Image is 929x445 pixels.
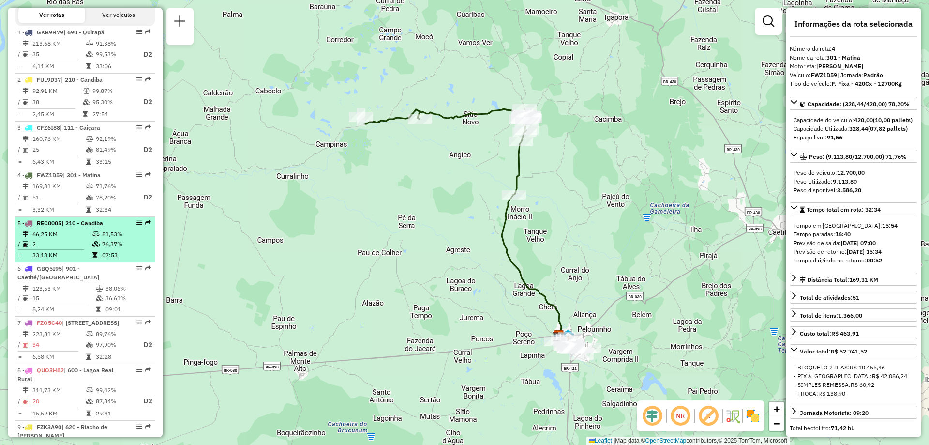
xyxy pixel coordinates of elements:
[95,352,134,362] td: 32:28
[807,206,881,213] span: Tempo total em rota: 32:34
[790,45,917,53] div: Número da rota:
[86,195,93,200] i: % de utilização da cubagem
[135,339,152,351] p: D2
[769,402,784,416] a: Zoom in
[61,76,103,83] span: | 210 - Candiba
[790,344,917,357] a: Valor total:R$ 52.741,52
[17,144,22,156] td: /
[92,86,133,96] td: 99,87%
[37,124,60,131] span: CFZ6I88
[95,61,134,71] td: 33:06
[837,169,865,176] strong: 12.700,00
[826,54,860,61] strong: 301 - Matina
[794,247,914,256] div: Previsão de retorno:
[560,343,584,353] div: Atividade não roteirizada - MERCEARIA FERNANDA 2
[37,367,64,374] span: QUO3H82
[95,157,134,167] td: 33:15
[790,112,917,146] div: Capacidade: (328,44/420,00) 78,20%
[794,363,914,372] div: - BLOQUETO 2 DIAS:
[102,230,150,239] td: 81,53%
[32,96,82,108] td: 38
[32,352,86,362] td: 6,58 KM
[32,305,95,314] td: 8,24 KM
[136,77,142,82] em: Opções
[556,341,581,351] div: Atividade não roteirizada - ROSANA BOA SORTE
[831,424,854,431] strong: 71,42 hL
[102,239,150,249] td: 76,37%
[32,134,86,144] td: 160,76 KM
[745,408,761,424] img: Exibir/Ocultar setores
[17,76,103,83] span: 2 -
[23,184,29,189] i: Distância Total
[83,111,88,117] i: Tempo total em rota
[800,329,859,338] div: Custo total:
[854,116,873,123] strong: 420,00
[23,241,29,247] i: Total de Atividades
[641,404,664,428] span: Ocultar deslocamento
[790,165,917,199] div: Peso: (9.113,80/12.700,00) 71,76%
[17,48,22,61] td: /
[697,404,720,428] span: Exibir rótulo
[614,437,615,444] span: |
[794,169,865,176] span: Peso do veículo:
[83,99,90,105] i: % de utilização da cubagem
[790,308,917,322] a: Total de itens:1.366,00
[18,7,85,23] button: Ver rotas
[794,133,914,142] div: Espaço livre:
[794,389,914,398] div: - TROCA:
[872,372,907,380] span: R$ 42.086,24
[105,293,151,303] td: 36,61%
[794,116,914,124] div: Capacidade do veículo:
[37,171,63,179] span: FWZ1D59
[32,86,82,96] td: 92,91 KM
[17,367,114,383] span: 8 -
[23,387,29,393] i: Distância Total
[145,29,151,35] em: Rota exportada
[92,109,133,119] td: 27:54
[553,330,565,342] img: CDD Guanambi
[86,207,91,213] i: Tempo total em rota
[23,195,29,200] i: Total de Atividades
[873,116,913,123] strong: (10,00 pallets)
[105,305,151,314] td: 09:01
[23,51,29,57] i: Total de Atividades
[136,172,142,178] em: Opções
[145,265,151,271] em: Rota exportada
[136,367,142,373] em: Opções
[95,395,134,407] td: 87,84%
[800,347,867,356] div: Valor total:
[790,202,917,215] a: Tempo total em rota: 32:34
[794,124,914,133] div: Capacidade Utilizada:
[569,351,594,360] div: Atividade não roteirizada - IMPERIO DISTRIBUIDORA DE BEBIDAS LTDA
[32,109,82,119] td: 2,45 KM
[63,29,105,36] span: | 690 - Quirapá
[882,222,898,229] strong: 15:54
[790,19,917,29] h4: Informações da rota selecionada
[37,423,61,430] span: FZK3A90
[558,332,583,342] div: Atividade não roteirizada - JOSE INACIO DA SILVA
[837,71,883,78] span: | Jornada:
[800,294,859,301] span: Total de atividades:
[794,381,914,389] div: - SIMPLES REMESSA:
[17,409,22,418] td: =
[800,311,862,320] div: Total de itens:
[95,144,134,156] td: 81,49%
[867,257,882,264] strong: 00:52
[790,150,917,163] a: Peso: (9.113,80/12.700,00) 71,76%
[95,182,134,191] td: 71,76%
[774,417,780,430] span: −
[17,61,22,71] td: =
[102,250,150,260] td: 07:53
[32,48,86,61] td: 35
[136,320,142,325] em: Opções
[790,291,917,304] a: Total de atividades:51
[17,239,22,249] td: /
[800,409,869,417] div: Jornada Motorista: 09:20
[725,408,740,424] img: Fluxo de ruas
[818,390,845,397] span: R$ 138,90
[586,437,790,445] div: Map data © contributors,© 2025 TomTom, Microsoft
[769,416,784,431] a: Zoom out
[86,63,91,69] i: Tempo total em rota
[557,342,582,352] div: Atividade não roteirizada - HILMA DA SILVA MATOS
[23,331,29,337] i: Distância Total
